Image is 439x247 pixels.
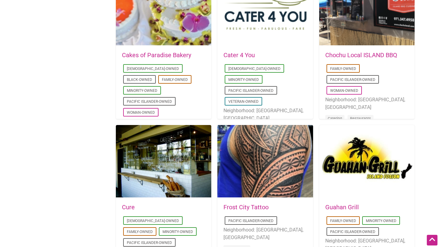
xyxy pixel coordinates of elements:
[127,89,157,93] a: Minority-Owned
[228,67,280,71] a: [DEMOGRAPHIC_DATA]-Owned
[325,51,397,59] a: Chochu Local ISLAND BBQ
[223,204,269,211] a: Frost City Tattoo
[228,89,273,93] a: Pacific Islander-Owned
[366,219,396,223] a: Minority-Owned
[427,235,437,245] div: Scroll Back to Top
[325,204,359,211] a: Guahan Grill
[325,96,409,111] li: Neighborhood: [GEOGRAPHIC_DATA], [GEOGRAPHIC_DATA]
[328,116,342,121] a: Catering
[122,118,205,126] li: Neighborhood: [GEOGRAPHIC_DATA]
[223,51,255,59] a: Cater 4 You
[350,116,371,121] a: Restaurants
[330,89,358,93] a: Woman-Owned
[127,99,172,104] a: Pacific Islander-Owned
[122,204,135,211] a: Cure
[330,67,356,71] a: Family-Owned
[127,241,172,245] a: Pacific Islander-Owned
[127,78,152,82] a: Black-Owned
[127,219,179,223] a: [DEMOGRAPHIC_DATA]-Owned
[330,230,375,234] a: Pacific Islander-Owned
[330,78,375,82] a: Pacific Islander-Owned
[228,99,259,104] a: Veteran-Owned
[162,230,193,234] a: Minority-Owned
[223,107,307,122] li: Neighborhood: [GEOGRAPHIC_DATA], [GEOGRAPHIC_DATA]
[223,226,307,242] li: Neighborhood: [GEOGRAPHIC_DATA], [GEOGRAPHIC_DATA]
[228,78,259,82] a: Minority-Owned
[330,219,356,223] a: Family-Owned
[127,230,153,234] a: Family-Owned
[228,219,273,223] a: Pacific Islander-Owned
[127,110,155,115] a: Woman-Owned
[162,78,188,82] a: Family-Owned
[127,67,179,71] a: [DEMOGRAPHIC_DATA]-Owned
[122,51,191,59] a: Cakes of Paradise Bakery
